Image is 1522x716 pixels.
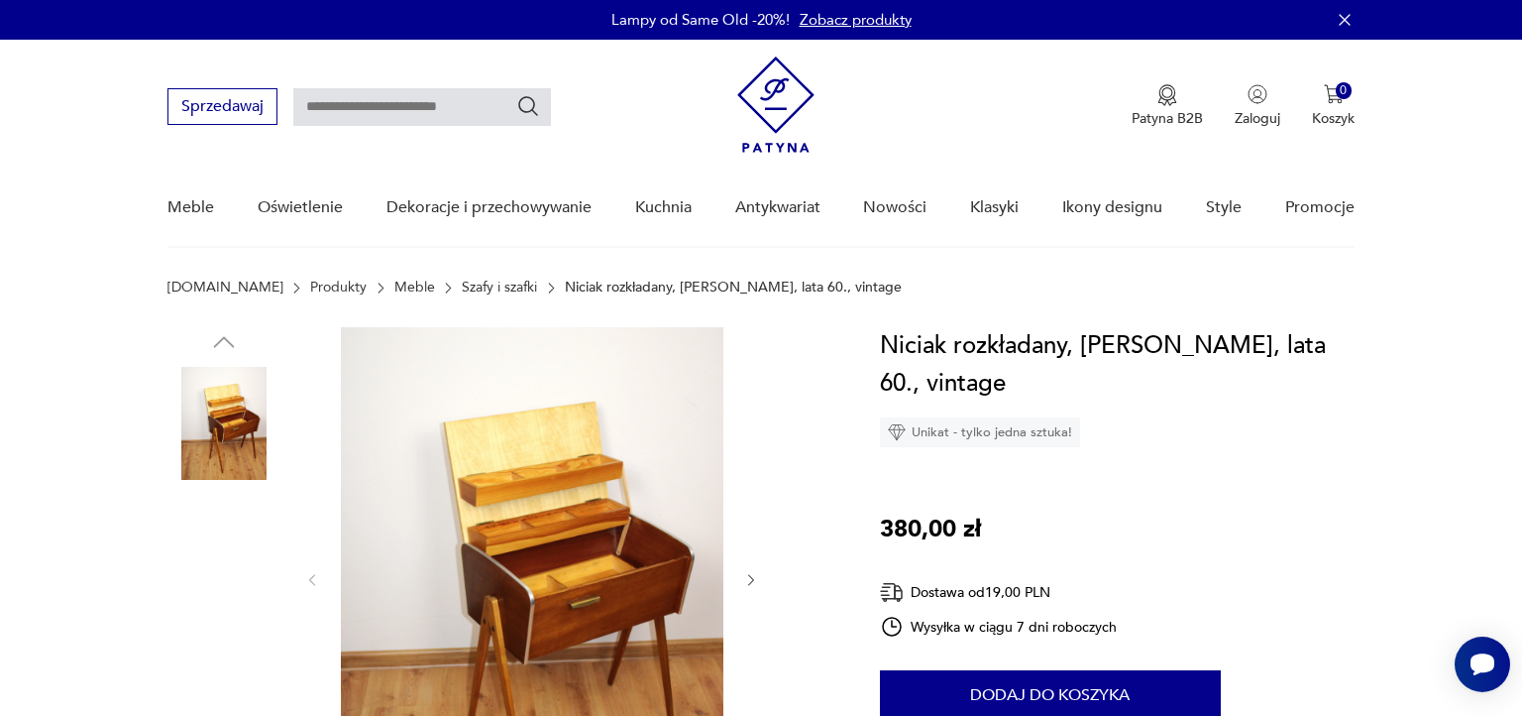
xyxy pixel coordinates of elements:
[386,170,592,246] a: Dekoracje i przechowywanie
[394,280,435,296] a: Meble
[1157,84,1177,106] img: Ikona medalu
[880,511,981,548] p: 380,00 zł
[1132,84,1203,128] a: Ikona medaluPatyna B2B
[167,494,280,607] img: Zdjęcie produktu Niciak rozkładany, patyczak, lata 60., vintage
[167,88,277,125] button: Sprzedawaj
[565,280,902,296] p: Niciak rozkładany, [PERSON_NAME], lata 60., vintage
[863,170,926,246] a: Nowości
[1324,84,1344,104] img: Ikona koszyka
[880,580,1118,605] div: Dostawa od 19,00 PLN
[462,280,537,296] a: Szafy i szafki
[516,94,540,118] button: Szukaj
[1235,84,1280,128] button: Zaloguj
[1132,84,1203,128] button: Patyna B2B
[1455,637,1510,692] iframe: Smartsupp widget button
[880,615,1118,639] div: Wysyłka w ciągu 7 dni roboczych
[167,101,277,115] a: Sprzedawaj
[258,170,343,246] a: Oświetlenie
[735,170,820,246] a: Antykwariat
[310,280,367,296] a: Produkty
[1206,170,1242,246] a: Style
[1285,170,1355,246] a: Promocje
[611,10,790,30] p: Lampy od Same Old -20%!
[1336,82,1353,99] div: 0
[800,10,912,30] a: Zobacz produkty
[1312,109,1355,128] p: Koszyk
[880,418,1080,447] div: Unikat - tylko jedna sztuka!
[635,170,692,246] a: Kuchnia
[880,327,1355,403] h1: Niciak rozkładany, [PERSON_NAME], lata 60., vintage
[880,580,904,605] img: Ikona dostawy
[737,57,815,153] img: Patyna - sklep z meblami i dekoracjami vintage
[167,170,214,246] a: Meble
[888,423,906,441] img: Ikona diamentu
[1062,170,1162,246] a: Ikony designu
[167,280,283,296] a: [DOMAIN_NAME]
[1248,84,1267,104] img: Ikonka użytkownika
[1312,84,1355,128] button: 0Koszyk
[1132,109,1203,128] p: Patyna B2B
[970,170,1019,246] a: Klasyki
[1235,109,1280,128] p: Zaloguj
[167,367,280,480] img: Zdjęcie produktu Niciak rozkładany, patyczak, lata 60., vintage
